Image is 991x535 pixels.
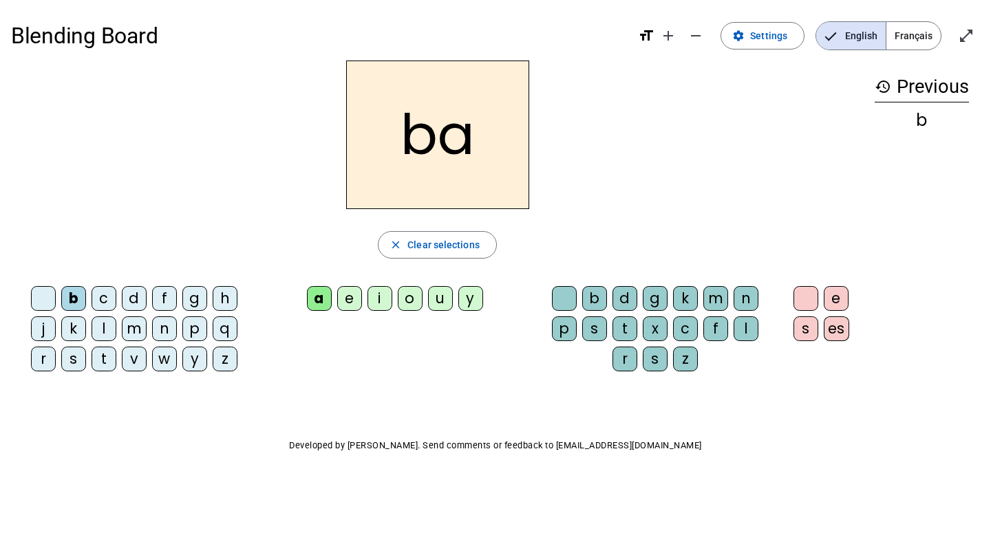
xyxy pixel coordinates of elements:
div: e [824,286,849,311]
div: m [703,286,728,311]
div: b [61,286,86,311]
div: l [92,316,116,341]
div: z [673,347,698,371]
div: d [612,286,637,311]
button: Decrease font size [682,22,710,50]
div: es [824,316,849,341]
div: l [734,316,758,341]
mat-button-toggle-group: Language selection [816,21,941,50]
div: z [213,347,237,371]
mat-icon: history [875,78,891,95]
button: Enter full screen [952,22,980,50]
div: k [61,316,86,341]
div: j [31,316,56,341]
p: Developed by [PERSON_NAME]. Send comments or feedback to [EMAIL_ADDRESS][DOMAIN_NAME] [11,437,980,454]
mat-icon: close [390,239,402,251]
div: k [673,286,698,311]
div: p [552,316,577,341]
div: g [643,286,668,311]
div: p [182,316,207,341]
div: h [213,286,237,311]
h2: ba [346,61,529,209]
div: c [92,286,116,311]
div: x [643,316,668,341]
div: c [673,316,698,341]
div: b [582,286,607,311]
mat-icon: settings [732,30,745,42]
mat-icon: add [660,28,676,44]
div: s [793,316,818,341]
div: r [31,347,56,371]
button: Clear selections [378,231,497,259]
div: o [398,286,423,311]
div: s [643,347,668,371]
div: t [92,347,116,371]
button: Increase font size [654,22,682,50]
div: i [367,286,392,311]
div: u [428,286,453,311]
div: f [152,286,177,311]
h1: Blending Board [11,14,627,58]
div: f [703,316,728,341]
div: e [337,286,362,311]
div: n [152,316,177,341]
div: d [122,286,147,311]
mat-icon: format_size [638,28,654,44]
div: n [734,286,758,311]
div: m [122,316,147,341]
div: g [182,286,207,311]
div: y [458,286,483,311]
div: b [875,112,969,129]
div: y [182,347,207,371]
div: q [213,316,237,341]
div: r [612,347,637,371]
div: t [612,316,637,341]
span: English [816,22,886,50]
span: Clear selections [407,237,480,253]
button: Settings [721,22,804,50]
h3: Previous [875,72,969,102]
div: a [307,286,332,311]
div: v [122,347,147,371]
div: s [582,316,607,341]
div: s [61,347,86,371]
div: w [152,347,177,371]
span: Français [886,22,941,50]
span: Settings [750,28,787,44]
mat-icon: open_in_full [958,28,974,44]
mat-icon: remove [688,28,704,44]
